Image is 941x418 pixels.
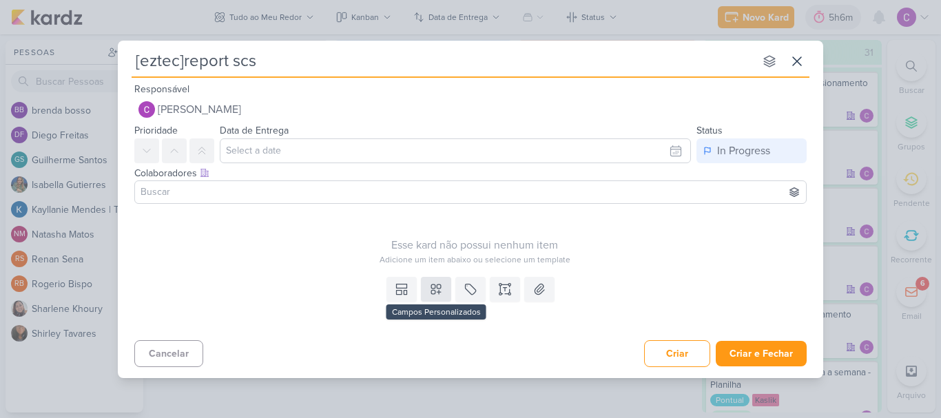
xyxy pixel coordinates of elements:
[134,97,807,122] button: [PERSON_NAME]
[220,138,691,163] input: Select a date
[134,340,203,367] button: Cancelar
[134,253,815,266] div: Adicione um item abaixo ou selecione um template
[158,101,241,118] span: [PERSON_NAME]
[138,101,155,118] img: Carlos Lima
[134,83,189,95] label: Responsável
[138,184,803,200] input: Buscar
[644,340,710,367] button: Criar
[717,143,770,159] div: In Progress
[386,304,486,320] div: Campos Personalizados
[132,49,754,74] input: Kard Sem Título
[134,125,178,136] label: Prioridade
[696,138,807,163] button: In Progress
[134,166,807,180] div: Colaboradores
[134,237,815,253] div: Esse kard não possui nenhum item
[696,125,723,136] label: Status
[220,125,289,136] label: Data de Entrega
[716,341,807,366] button: Criar e Fechar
